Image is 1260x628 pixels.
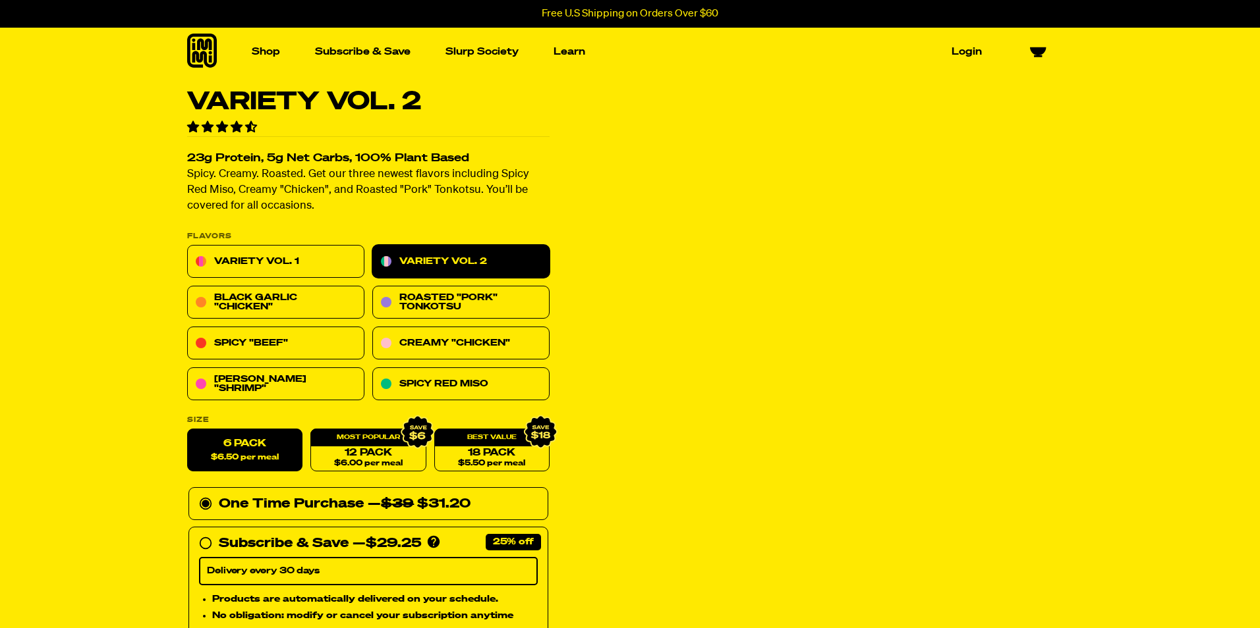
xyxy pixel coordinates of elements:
div: Subscribe & Save [219,533,349,554]
li: Products are automatically delivered on your schedule. [212,592,538,606]
a: Spicy Red Miso [372,368,550,401]
h2: 23g Protein, 5g Net Carbs, 100% Plant Based [187,153,550,165]
label: Size [187,417,550,424]
a: 18 Pack$5.50 per meal [434,429,550,472]
h1: Variety Vol. 2 [187,90,550,115]
del: $39 [381,498,414,511]
div: — [353,533,421,554]
div: — [368,494,471,515]
p: Spicy. Creamy. Roasted. Get our three newest flavors including Spicy Red Miso, Creamy "Chicken", ... [187,167,550,215]
a: Variety Vol. 2 [372,246,550,278]
p: Free U.S Shipping on Orders Over $60 [542,8,718,20]
select: Subscribe & Save —$29.25 Products are automatically delivered on your schedule. No obligation: mo... [199,558,538,585]
label: 6 Pack [187,429,302,472]
a: Creamy "Chicken" [372,327,550,360]
a: 12 Pack$6.00 per meal [310,429,426,472]
a: Learn [548,41,590,62]
a: Variety Vol. 1 [187,246,364,278]
span: $6.50 per meal [211,454,279,462]
span: $29.25 [366,537,421,550]
nav: Main navigation [246,28,987,76]
a: Spicy "Beef" [187,327,364,360]
div: One Time Purchase [199,494,538,515]
span: $6.00 per meal [334,459,403,468]
a: Shop [246,41,285,62]
a: Subscribe & Save [310,41,416,62]
span: 4.70 stars [187,122,260,134]
span: $31.20 [381,498,471,511]
a: Login [946,41,987,62]
span: $5.50 per meal [458,459,525,468]
a: [PERSON_NAME] "Shrimp" [187,368,364,401]
a: Roasted "Pork" Tonkotsu [372,286,550,319]
a: Black Garlic "Chicken" [187,286,364,319]
li: No obligation: modify or cancel your subscription anytime [212,609,538,623]
a: Slurp Society [440,41,524,62]
p: Flavors [187,233,550,240]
